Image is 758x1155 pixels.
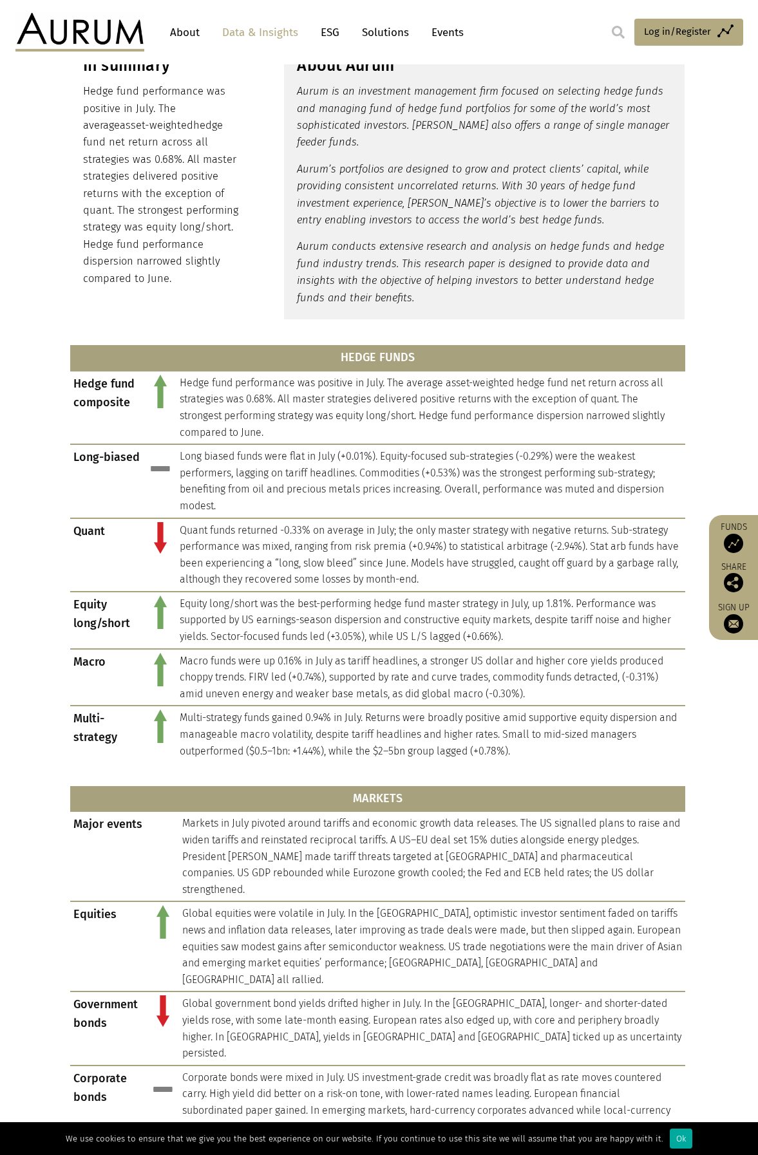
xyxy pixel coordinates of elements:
em: Aurum is an investment management firm focused on selecting hedge funds and managing fund of hedg... [297,85,669,148]
span: asset-weighted [120,119,193,131]
th: MARKETS [70,786,685,812]
td: Government bonds [70,991,147,1065]
a: Events [425,21,464,44]
h3: About Aurum [297,56,672,75]
td: Long biased funds were flat in July (+0.01%). Equity-focused sub-strategies (-0.29%) were the wea... [176,444,685,518]
td: Equity long/short was the best-performing hedge fund master strategy in July, up 1.81%. Performan... [176,592,685,649]
a: Funds [715,521,752,553]
a: Log in/Register [634,19,743,46]
a: Solutions [355,21,415,44]
img: search.svg [612,26,625,39]
span: Log in/Register [644,24,711,39]
td: Quant funds returned -0.33% on average in July; the only master strategy with negative returns. S... [176,518,685,592]
th: HEDGE FUNDS [70,345,685,371]
td: Quant [70,518,144,592]
td: Global government bond yields drifted higher in July. In the [GEOGRAPHIC_DATA], longer- and short... [179,991,685,1065]
td: Long-biased [70,444,144,518]
td: Hedge fund performance was positive in July. The average asset-weighted hedge fund net return acr... [176,371,685,444]
p: Hedge fund performance was positive in July. The average hedge fund net return across all strateg... [83,83,243,287]
em: Aurum conducts extensive research and analysis on hedge funds and hedge fund industry trends. Thi... [297,240,664,303]
td: Multi-strategy [70,706,144,762]
img: Aurum [15,13,144,52]
h3: In summary [83,56,243,75]
td: Equity long/short [70,592,144,649]
td: Macro funds were up 0.16% in July as tariff headlines, a stronger US dollar and higher core yield... [176,649,685,706]
img: Sign up to our newsletter [724,614,743,634]
td: Macro [70,649,144,706]
td: Global equities were volatile in July. In the [GEOGRAPHIC_DATA], optimistic investor sentiment fa... [179,901,685,991]
td: Markets in July pivoted around tariffs and economic growth data releases. The US signalled plans ... [179,811,685,901]
td: Equities [70,901,147,991]
td: Major events [70,811,147,901]
div: Share [715,563,752,592]
a: ESG [314,21,346,44]
a: Data & Insights [216,21,305,44]
a: About [164,21,206,44]
em: Aurum’s portfolios are designed to grow and protect clients’ capital, while providing consistent ... [297,163,659,226]
img: Share this post [724,573,743,592]
td: Multi-strategy funds gained 0.94% in July. Returns were broadly positive amid supportive equity d... [176,706,685,762]
a: Sign up [715,602,752,634]
img: Access Funds [724,534,743,553]
div: Ok [670,1129,692,1149]
td: Hedge fund composite [70,371,144,444]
